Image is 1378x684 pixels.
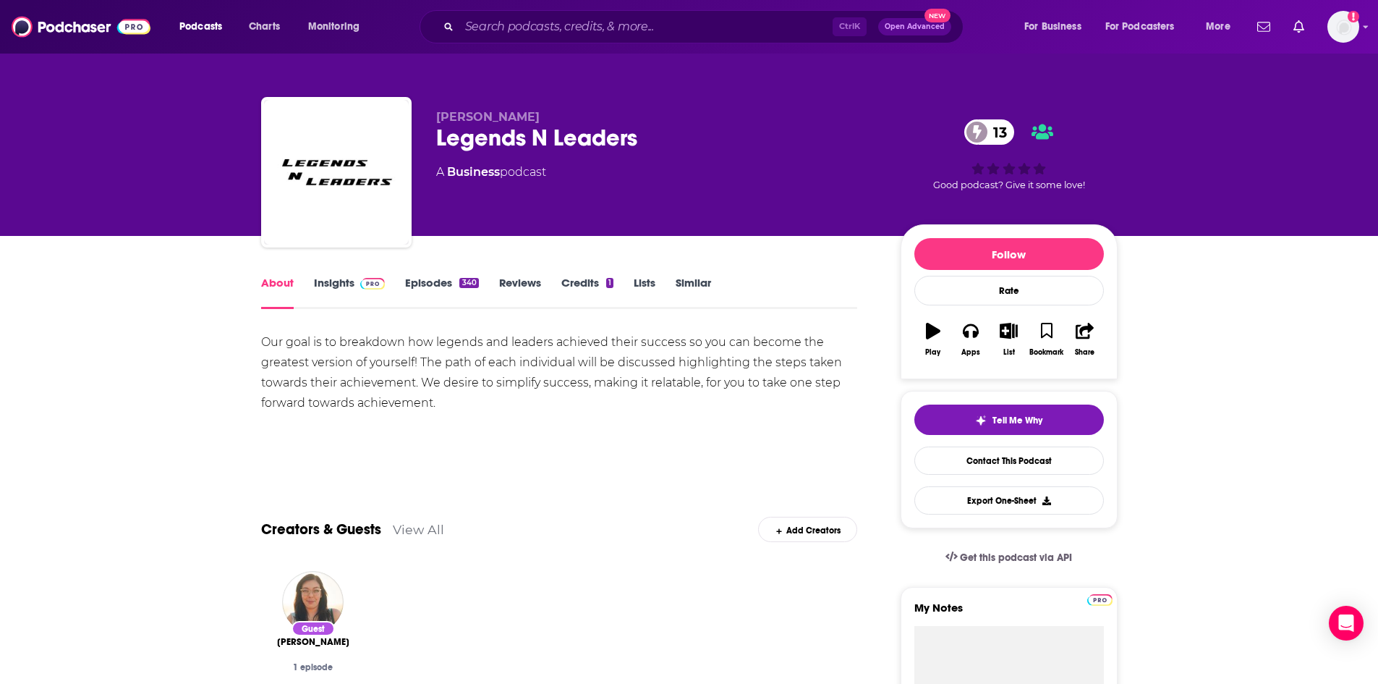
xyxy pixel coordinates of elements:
[979,119,1014,145] span: 13
[436,164,546,181] div: A podcast
[433,10,977,43] div: Search podcasts, credits, & more...
[179,17,222,37] span: Podcasts
[925,348,940,357] div: Play
[261,276,294,309] a: About
[1066,313,1103,366] button: Share
[914,601,1104,626] label: My Notes
[1075,348,1094,357] div: Share
[459,278,478,288] div: 340
[1087,594,1113,606] img: Podchaser Pro
[1087,592,1113,606] a: Pro website
[1196,15,1249,38] button: open menu
[914,447,1104,475] a: Contact This Podcast
[1206,17,1230,37] span: More
[1327,11,1359,43] span: Logged in as rgertner
[975,415,987,426] img: tell me why sparkle
[606,278,613,288] div: 1
[1327,11,1359,43] button: Show profile menu
[1029,348,1063,357] div: Bookmark
[1003,348,1015,357] div: List
[924,9,950,22] span: New
[758,517,857,542] div: Add Creators
[277,636,349,648] a: Amanda Golka
[1327,11,1359,43] img: User Profile
[960,552,1072,564] span: Get this podcast via API
[499,276,541,309] a: Reviews
[676,276,711,309] a: Similar
[1096,15,1196,38] button: open menu
[1348,11,1359,22] svg: Add a profile image
[282,571,344,633] img: Amanda Golka
[292,621,335,636] div: Guest
[1288,14,1310,39] a: Show notifications dropdown
[914,405,1104,435] button: tell me why sparkleTell Me Why
[1329,606,1364,641] div: Open Intercom Messenger
[833,17,867,36] span: Ctrl K
[1105,17,1175,37] span: For Podcasters
[249,17,280,37] span: Charts
[459,15,833,38] input: Search podcasts, credits, & more...
[264,100,409,245] img: Legends N Leaders
[634,276,655,309] a: Lists
[878,18,951,35] button: Open AdvancedNew
[314,276,386,309] a: InsightsPodchaser Pro
[447,165,500,179] a: Business
[360,278,386,290] img: Podchaser Pro
[561,276,613,309] a: Credits1
[992,415,1042,426] span: Tell Me Why
[308,17,360,37] span: Monitoring
[961,348,980,357] div: Apps
[405,276,478,309] a: Episodes340
[261,332,858,413] div: Our goal is to breakdown how legends and leaders achieved their success so you can become the gre...
[934,540,1084,575] a: Get this podcast via API
[273,662,354,672] div: 1 episode
[436,110,540,124] span: [PERSON_NAME]
[239,15,289,38] a: Charts
[990,313,1027,366] button: List
[1024,17,1081,37] span: For Business
[1251,14,1276,39] a: Show notifications dropdown
[12,13,150,41] img: Podchaser - Follow, Share and Rate Podcasts
[169,15,241,38] button: open menu
[914,238,1104,270] button: Follow
[964,119,1014,145] a: 13
[1028,313,1066,366] button: Bookmark
[914,276,1104,305] div: Rate
[393,522,444,537] a: View All
[1014,15,1100,38] button: open menu
[261,520,381,539] a: Creators & Guests
[885,23,945,30] span: Open Advanced
[901,110,1118,200] div: 13Good podcast? Give it some love!
[914,486,1104,515] button: Export One-Sheet
[277,636,349,648] span: [PERSON_NAME]
[952,313,990,366] button: Apps
[933,180,1085,190] span: Good podcast? Give it some love!
[298,15,378,38] button: open menu
[914,313,952,366] button: Play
